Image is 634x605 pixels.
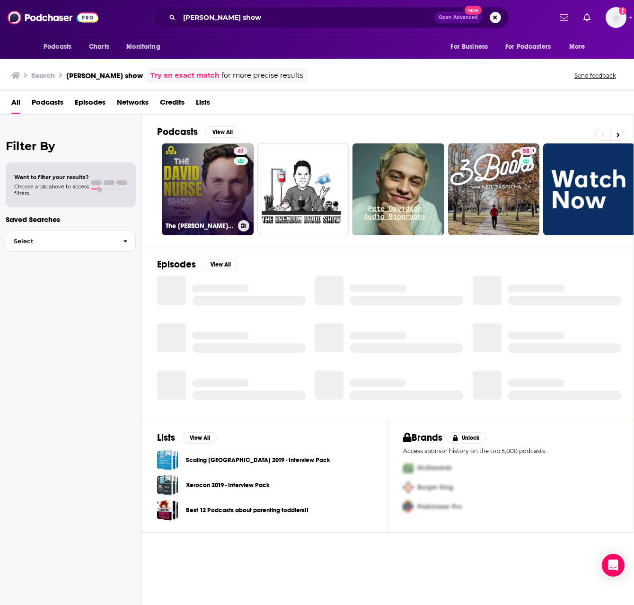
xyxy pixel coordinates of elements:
button: open menu [563,38,597,56]
a: Credits [160,95,185,114]
h2: Episodes [157,258,196,270]
a: Xerocon 2019 - Interview Pack [186,480,270,490]
a: All [11,95,20,114]
span: 58 [523,147,529,156]
a: Xerocon 2019 - Interview Pack [157,474,178,496]
a: Best 12 Podcasts about parenting toddlers!! [157,499,178,521]
h3: Search [31,71,55,80]
a: 58 [519,147,533,155]
img: Podchaser - Follow, Share and Rate Podcasts [8,9,98,27]
div: Search podcasts, credits, & more... [153,7,509,28]
button: Select [6,231,136,252]
h2: Podcasts [157,126,198,138]
span: Charts [89,40,109,53]
a: Scaling New Heights 2019 - Interview Pack [157,449,178,471]
a: Show notifications dropdown [556,9,572,26]
p: Saved Searches [6,215,136,224]
h3: The [PERSON_NAME] Show [166,222,234,230]
img: Third Pro Logo [399,497,417,516]
button: Send feedback [572,71,619,80]
a: ListsView All [157,432,217,444]
svg: Add a profile image [619,7,626,15]
a: 41 [234,147,247,155]
span: McDonalds [417,464,452,472]
a: Podcasts [32,95,63,114]
span: For Business [450,40,488,53]
span: Open Advanced [439,15,478,20]
span: Choose a tab above to access filters. [14,183,89,196]
p: Access sponsor history on the top 5,000 podcasts. [403,447,618,454]
span: Want to filter your results? [14,174,89,180]
span: 41 [238,147,244,156]
button: Open AdvancedNew [434,12,482,23]
span: for more precise results [221,70,303,81]
span: Monitoring [126,40,160,53]
span: Logged in as Ashley_Beenen [606,7,626,28]
span: More [569,40,585,53]
button: open menu [37,38,84,56]
span: New [465,6,482,15]
h3: [PERSON_NAME] show [66,71,143,80]
a: 58 [448,143,540,235]
button: Show profile menu [606,7,626,28]
input: Search podcasts, credits, & more... [179,10,434,25]
span: Select [6,238,115,244]
a: Scaling [GEOGRAPHIC_DATA] 2019 - Interview Pack [186,455,330,465]
a: Best 12 Podcasts about parenting toddlers!! [186,505,308,516]
button: Unlock [446,432,486,444]
a: Networks [117,95,149,114]
button: View All [183,432,217,444]
img: First Pro Logo [399,458,417,478]
span: For Podcasters [505,40,551,53]
a: 41The [PERSON_NAME] Show [162,143,254,235]
a: Show notifications dropdown [580,9,594,26]
button: open menu [499,38,564,56]
a: Charts [83,38,115,56]
button: View All [205,126,239,138]
button: open menu [444,38,500,56]
h2: Lists [157,432,175,444]
img: User Profile [606,7,626,28]
a: PodcastsView All [157,126,239,138]
span: Podchaser Pro [417,503,462,511]
a: Episodes [75,95,106,114]
img: Second Pro Logo [399,478,417,497]
div: Open Intercom Messenger [602,554,625,577]
span: Podcasts [44,40,71,53]
button: open menu [120,38,172,56]
h2: Filter By [6,139,136,153]
h2: Brands [403,432,442,444]
button: View All [203,259,238,270]
span: Burger King [417,483,453,491]
a: EpisodesView All [157,258,238,270]
a: Lists [196,95,210,114]
a: Try an exact match [150,70,220,81]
